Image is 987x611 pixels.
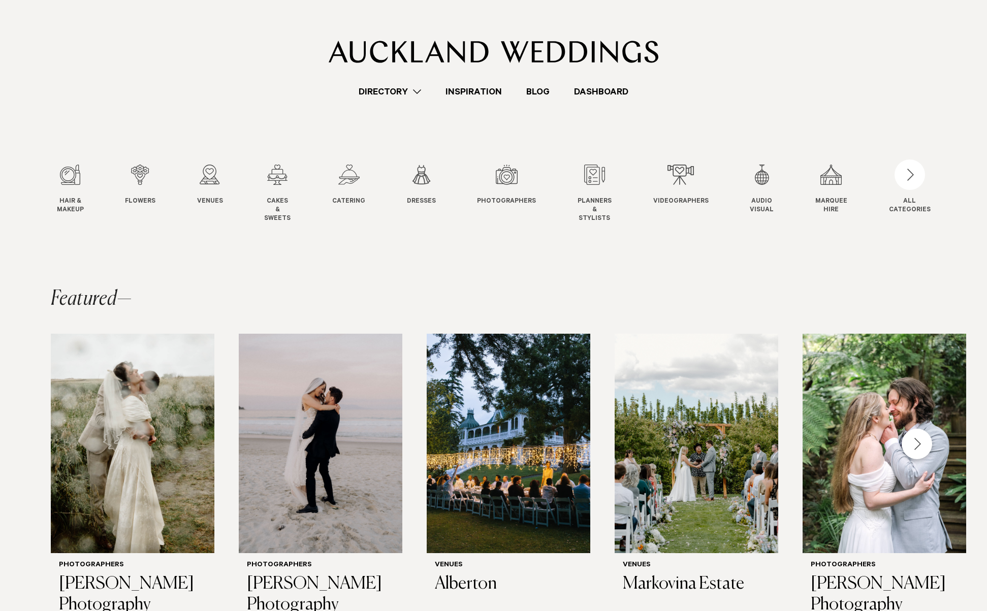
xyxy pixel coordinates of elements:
swiper-slide: 2 / 12 [125,165,176,223]
swiper-slide: 5 / 12 [332,165,386,223]
swiper-slide: 3 / 12 [197,165,243,223]
h6: Photographers [247,561,394,570]
button: ALLCATEGORIES [889,165,931,212]
span: Hair & Makeup [57,198,84,215]
h2: Featured [51,289,132,309]
a: Venues [197,165,223,206]
swiper-slide: 6 / 12 [407,165,456,223]
img: Auckland Weddings Logo [329,41,658,63]
span: Audio Visual [750,198,774,215]
h3: Markovina Estate [623,574,770,595]
a: Flowers [125,165,155,206]
img: Auckland Weddings Photographers | Trang Dong Photography [803,334,966,553]
a: Ceremony styling at Markovina Estate Venues Markovina Estate [615,334,778,603]
span: Marquee Hire [815,198,847,215]
h6: Photographers [59,561,206,570]
h6: Venues [623,561,770,570]
span: Flowers [125,198,155,206]
a: Directory [346,85,433,99]
span: Venues [197,198,223,206]
swiper-slide: 9 / 12 [653,165,729,223]
swiper-slide: 1 / 12 [57,165,104,223]
swiper-slide: 10 / 12 [750,165,794,223]
a: Planners & Stylists [578,165,612,223]
img: Ceremony styling at Markovina Estate [615,334,778,553]
swiper-slide: 7 / 12 [477,165,556,223]
swiper-slide: 11 / 12 [815,165,868,223]
h3: Alberton [435,574,582,595]
div: ALL CATEGORIES [889,198,931,215]
a: Blog [514,85,562,99]
swiper-slide: 8 / 12 [578,165,632,223]
img: Auckland Weddings Photographers | Rebecca Bradley Photography [239,334,402,553]
h6: Photographers [811,561,958,570]
swiper-slide: 4 / 12 [264,165,311,223]
a: Audio Visual [750,165,774,215]
a: Videographers [653,165,709,206]
span: Dresses [407,198,436,206]
a: Hair & Makeup [57,165,84,215]
h6: Venues [435,561,582,570]
a: Fairy lights wedding reception Venues Alberton [427,334,590,603]
a: Catering [332,165,365,206]
img: Fairy lights wedding reception [427,334,590,553]
a: Dashboard [562,85,641,99]
a: Dresses [407,165,436,206]
img: Auckland Weddings Photographers | Kasia Kolmas Photography [51,334,214,553]
a: Marquee Hire [815,165,847,215]
span: Photographers [477,198,536,206]
a: Cakes & Sweets [264,165,291,223]
a: Inspiration [433,85,514,99]
span: Cakes & Sweets [264,198,291,223]
span: Planners & Stylists [578,198,612,223]
span: Catering [332,198,365,206]
a: Photographers [477,165,536,206]
span: Videographers [653,198,709,206]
